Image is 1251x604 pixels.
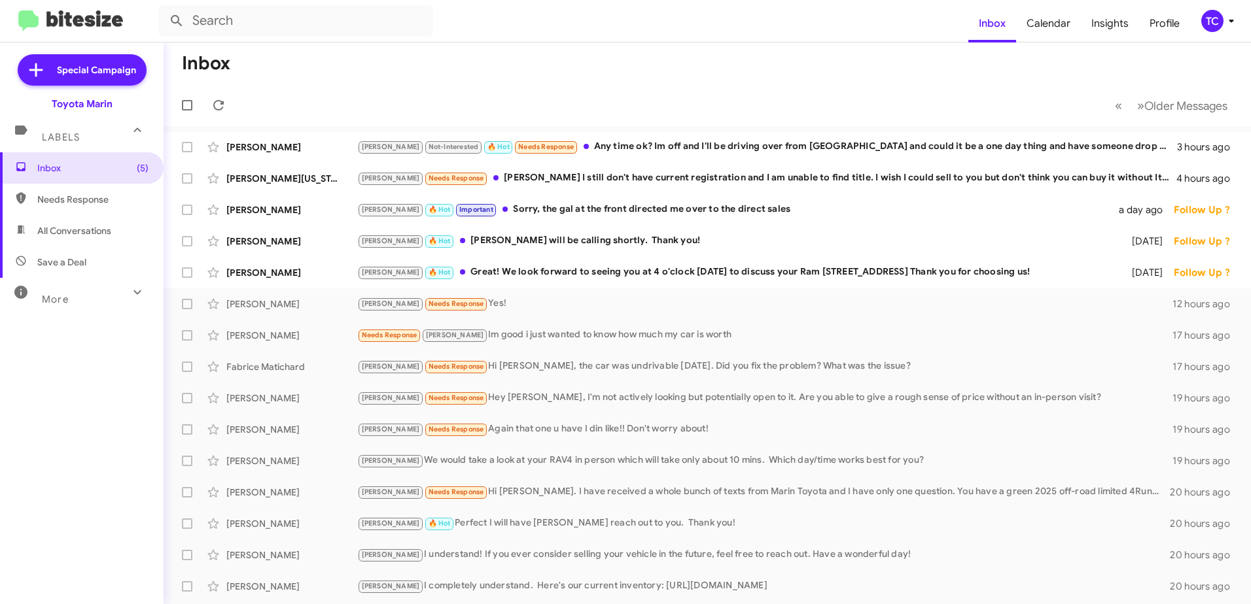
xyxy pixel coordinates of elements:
[362,394,420,402] span: [PERSON_NAME]
[429,425,484,433] span: Needs Response
[37,161,149,175] span: Inbox
[1115,203,1174,216] div: a day ago
[1201,10,1224,32] div: TC
[226,517,357,530] div: [PERSON_NAME]
[357,422,1172,437] div: Again that one u have I din like!! Don't worry about!
[37,193,149,206] span: Needs Response
[429,299,484,308] span: Needs Response
[968,5,1016,42] a: Inbox
[1139,5,1190,42] a: Profile
[429,394,484,402] span: Needs Response
[362,174,420,182] span: [PERSON_NAME]
[226,580,357,593] div: [PERSON_NAME]
[1172,454,1241,467] div: 19 hours ago
[1016,5,1081,42] a: Calendar
[426,331,484,339] span: [PERSON_NAME]
[362,299,420,308] span: [PERSON_NAME]
[518,143,574,151] span: Needs Response
[1172,297,1241,310] div: 12 hours ago
[357,202,1115,217] div: Sorry, the gal at the front directed me over to the direct sales
[226,548,357,562] div: [PERSON_NAME]
[487,143,510,151] span: 🔥 Hot
[429,174,484,182] span: Needs Response
[1107,92,1130,119] button: Previous
[429,237,451,245] span: 🔥 Hot
[1172,423,1241,436] div: 19 hours ago
[1172,329,1241,342] div: 17 hours ago
[1172,360,1241,373] div: 17 hours ago
[52,97,113,110] div: Toyota Marin
[1108,92,1235,119] nav: Page navigation example
[362,143,420,151] span: [PERSON_NAME]
[362,425,420,433] span: [PERSON_NAME]
[1129,92,1235,119] button: Next
[226,266,357,279] div: [PERSON_NAME]
[57,63,136,76] span: Special Campaign
[1144,99,1227,113] span: Older Messages
[182,53,230,74] h1: Inbox
[1170,486,1241,499] div: 20 hours ago
[429,362,484,371] span: Needs Response
[362,488,420,496] span: [PERSON_NAME]
[1170,517,1241,530] div: 20 hours ago
[18,54,147,86] a: Special Campaign
[362,268,420,277] span: [PERSON_NAME]
[362,582,420,590] span: [PERSON_NAME]
[1174,266,1241,279] div: Follow Up ?
[226,141,357,154] div: [PERSON_NAME]
[357,390,1172,405] div: Hey [PERSON_NAME], I'm not actively looking but potentially open to it. Are you able to give a ro...
[1174,203,1241,216] div: Follow Up ?
[226,486,357,499] div: [PERSON_NAME]
[357,453,1172,468] div: We would take a look at your RAV4 in person which will take only about 10 mins. Which day/time wo...
[357,139,1177,154] div: Any time ok? Im off and I'll be driving over from [GEOGRAPHIC_DATA] and could it be a one day thi...
[158,5,433,37] input: Search
[1115,97,1122,114] span: «
[1115,266,1174,279] div: [DATE]
[226,423,357,436] div: [PERSON_NAME]
[1174,235,1241,248] div: Follow Up ?
[357,579,1170,594] div: I completely understand. Here's our current inventory: [URL][DOMAIN_NAME]
[226,329,357,342] div: [PERSON_NAME]
[1115,235,1174,248] div: [DATE]
[429,205,451,214] span: 🔥 Hot
[362,237,420,245] span: [PERSON_NAME]
[226,235,357,248] div: [PERSON_NAME]
[226,392,357,405] div: [PERSON_NAME]
[226,172,357,185] div: [PERSON_NAME][US_STATE]
[1190,10,1237,32] button: TC
[42,294,69,305] span: More
[357,233,1115,248] div: [PERSON_NAME] will be calling shortly. Thank you!
[1170,580,1241,593] div: 20 hours ago
[362,331,417,339] span: Needs Response
[357,484,1170,499] div: Hi [PERSON_NAME]. I have received a whole bunch of texts from Marin Toyota and I have only one qu...
[1170,548,1241,562] div: 20 hours ago
[357,171,1176,186] div: [PERSON_NAME] I still don't have current registration and I am unable to find title. I wish I cou...
[1176,172,1241,185] div: 4 hours ago
[42,131,80,143] span: Labels
[226,454,357,467] div: [PERSON_NAME]
[37,224,111,237] span: All Conversations
[459,205,493,214] span: Important
[357,296,1172,311] div: Yes!
[429,488,484,496] span: Needs Response
[362,362,420,371] span: [PERSON_NAME]
[1177,141,1241,154] div: 3 hours ago
[362,205,420,214] span: [PERSON_NAME]
[357,516,1170,531] div: Perfect I will have [PERSON_NAME] reach out to you. Thank you!
[357,547,1170,562] div: I understand! If you ever consider selling your vehicle in the future, feel free to reach out. Ha...
[357,265,1115,280] div: Great! We look forward to seeing you at 4 o'clock [DATE] to discuss your Ram [STREET_ADDRESS] Tha...
[357,359,1172,374] div: Hi [PERSON_NAME], the car was undrivable [DATE]. Did you fix the problem? What was the issue?
[362,456,420,465] span: [PERSON_NAME]
[137,161,149,175] span: (5)
[1172,392,1241,405] div: 19 hours ago
[429,143,479,151] span: Not-Interested
[429,268,451,277] span: 🔥 Hot
[429,519,451,528] span: 🔥 Hot
[1081,5,1139,42] a: Insights
[226,360,357,373] div: Fabrice Matichard
[226,297,357,310] div: [PERSON_NAME]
